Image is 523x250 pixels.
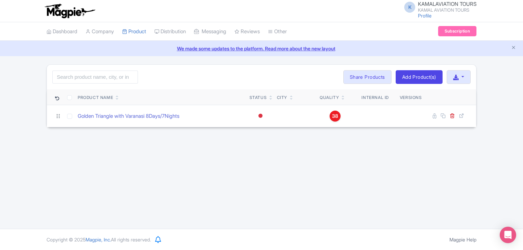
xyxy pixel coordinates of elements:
[343,70,392,84] a: Share Products
[396,70,443,84] a: Add Product(s)
[438,26,476,36] a: Subscription
[78,112,179,120] a: Golden Triangle with Varanasi 8Days/7Nights
[86,237,111,242] span: Magpie, Inc.
[277,95,287,101] div: City
[418,1,476,7] span: KAMALAVIATION TOURS
[354,89,397,105] th: Internal ID
[52,71,138,84] input: Search product name, city, or interal id
[449,237,476,242] a: Magpie Help
[320,111,351,122] a: 38
[418,13,432,18] a: Profile
[320,95,339,101] div: Quality
[122,22,146,41] a: Product
[511,44,516,52] button: Close announcement
[250,95,267,101] div: Status
[500,227,516,243] div: Open Intercom Messenger
[43,3,96,18] img: logo-ab69f6fb50320c5b225c76a69d11143b.png
[4,45,519,52] a: We made some updates to the platform. Read more about the new layout
[78,95,113,101] div: Product Name
[257,111,264,121] div: Inactive
[397,89,425,105] th: Versions
[86,22,114,41] a: Company
[42,236,155,243] div: Copyright © 2025 All rights reserved.
[268,22,287,41] a: Other
[332,112,338,120] span: 38
[404,2,415,13] span: K
[418,8,476,12] small: KAMAL AVIATION TOURS
[154,22,186,41] a: Distribution
[47,22,77,41] a: Dashboard
[194,22,226,41] a: Messaging
[400,1,476,12] a: K KAMALAVIATION TOURS KAMAL AVIATION TOURS
[234,22,260,41] a: Reviews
